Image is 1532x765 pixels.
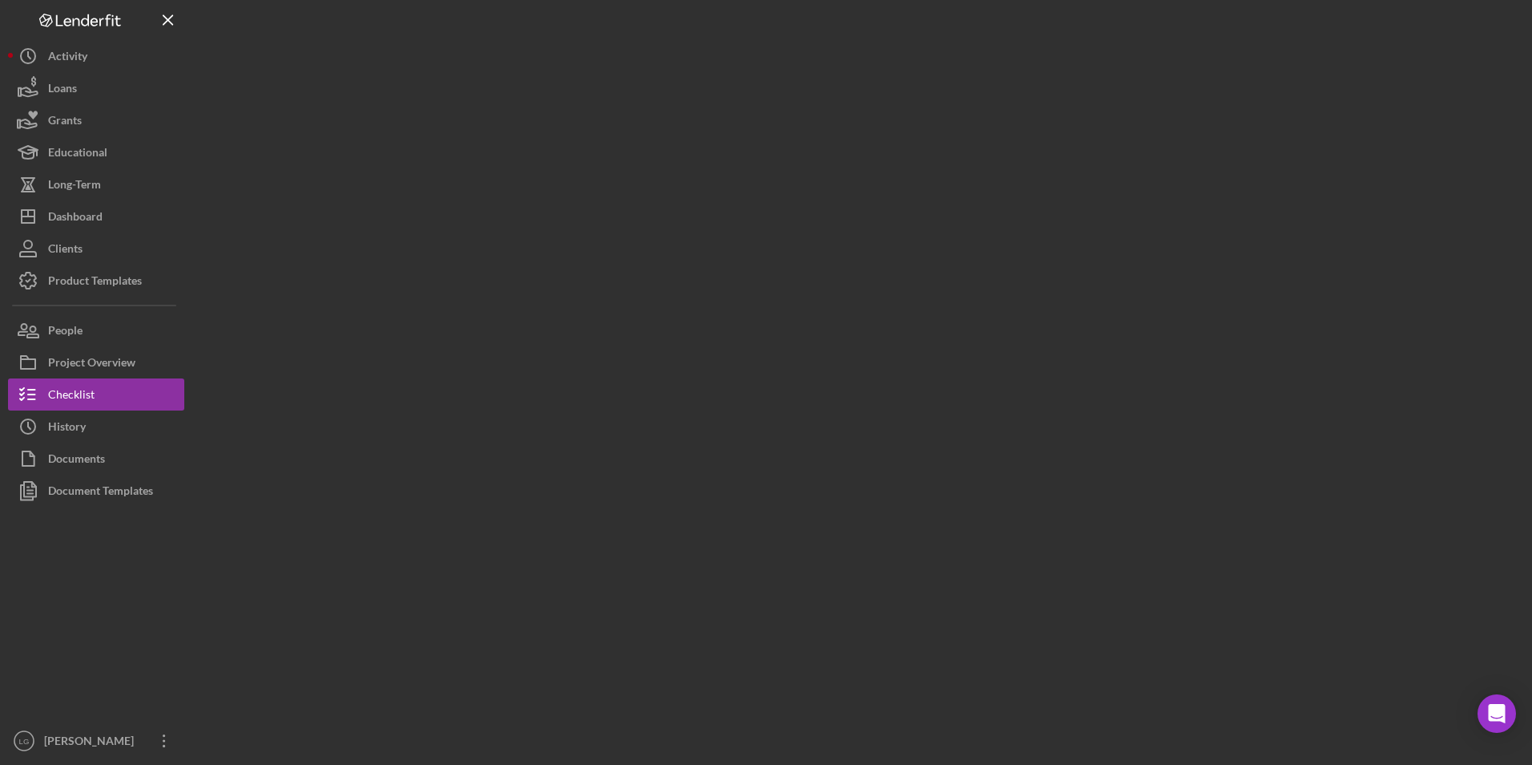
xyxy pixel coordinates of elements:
div: Educational [48,136,107,172]
button: Checklist [8,378,184,411]
div: Documents [48,443,105,479]
div: Long-Term [48,168,101,204]
div: [PERSON_NAME] [40,725,144,761]
button: People [8,314,184,346]
div: Open Intercom Messenger [1478,694,1516,733]
button: Documents [8,443,184,475]
button: Grants [8,104,184,136]
div: Checklist [48,378,95,415]
button: Clients [8,233,184,265]
button: Project Overview [8,346,184,378]
button: Long-Term [8,168,184,200]
button: Educational [8,136,184,168]
button: Product Templates [8,265,184,297]
div: Document Templates [48,475,153,511]
div: People [48,314,83,350]
div: Product Templates [48,265,142,301]
button: Loans [8,72,184,104]
div: Loans [48,72,77,108]
text: LG [19,737,30,746]
button: Activity [8,40,184,72]
div: Grants [48,104,82,140]
div: History [48,411,86,447]
button: History [8,411,184,443]
div: Clients [48,233,83,269]
div: Dashboard [48,200,103,237]
button: Dashboard [8,200,184,233]
div: Activity [48,40,87,76]
div: Project Overview [48,346,135,382]
button: LG[PERSON_NAME] [8,725,184,757]
button: Document Templates [8,475,184,507]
